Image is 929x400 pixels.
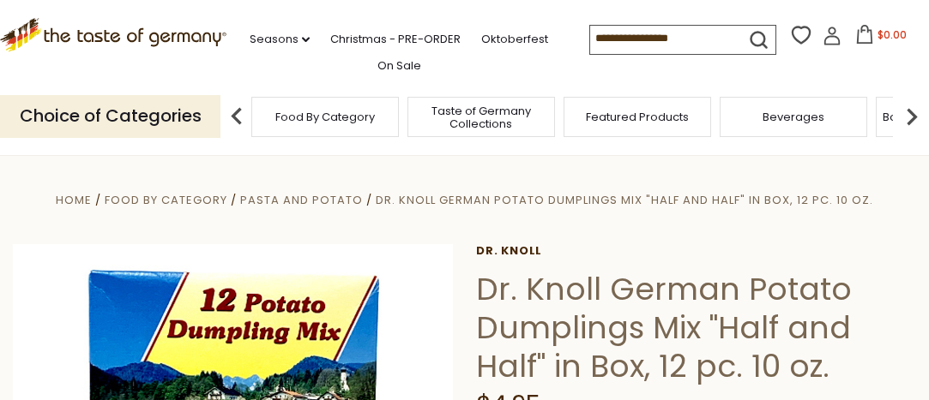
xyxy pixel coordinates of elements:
[476,244,916,258] a: Dr. Knoll
[240,192,363,208] a: Pasta and Potato
[376,192,873,208] a: Dr. Knoll German Potato Dumplings Mix "Half and Half" in Box, 12 pc. 10 oz.
[845,25,918,51] button: $0.00
[586,110,689,123] a: Featured Products
[105,192,227,208] a: Food By Category
[220,99,254,134] img: previous arrow
[250,30,310,49] a: Seasons
[878,27,907,42] span: $0.00
[56,192,92,208] a: Home
[476,270,916,385] h1: Dr. Knoll German Potato Dumplings Mix "Half and Half" in Box, 12 pc. 10 oz.
[895,99,929,134] img: next arrow
[481,30,548,49] a: Oktoberfest
[330,30,461,49] a: Christmas - PRE-ORDER
[275,110,375,123] a: Food By Category
[763,110,824,123] a: Beverages
[377,57,421,75] a: On Sale
[413,104,550,130] a: Taste of Germany Collections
